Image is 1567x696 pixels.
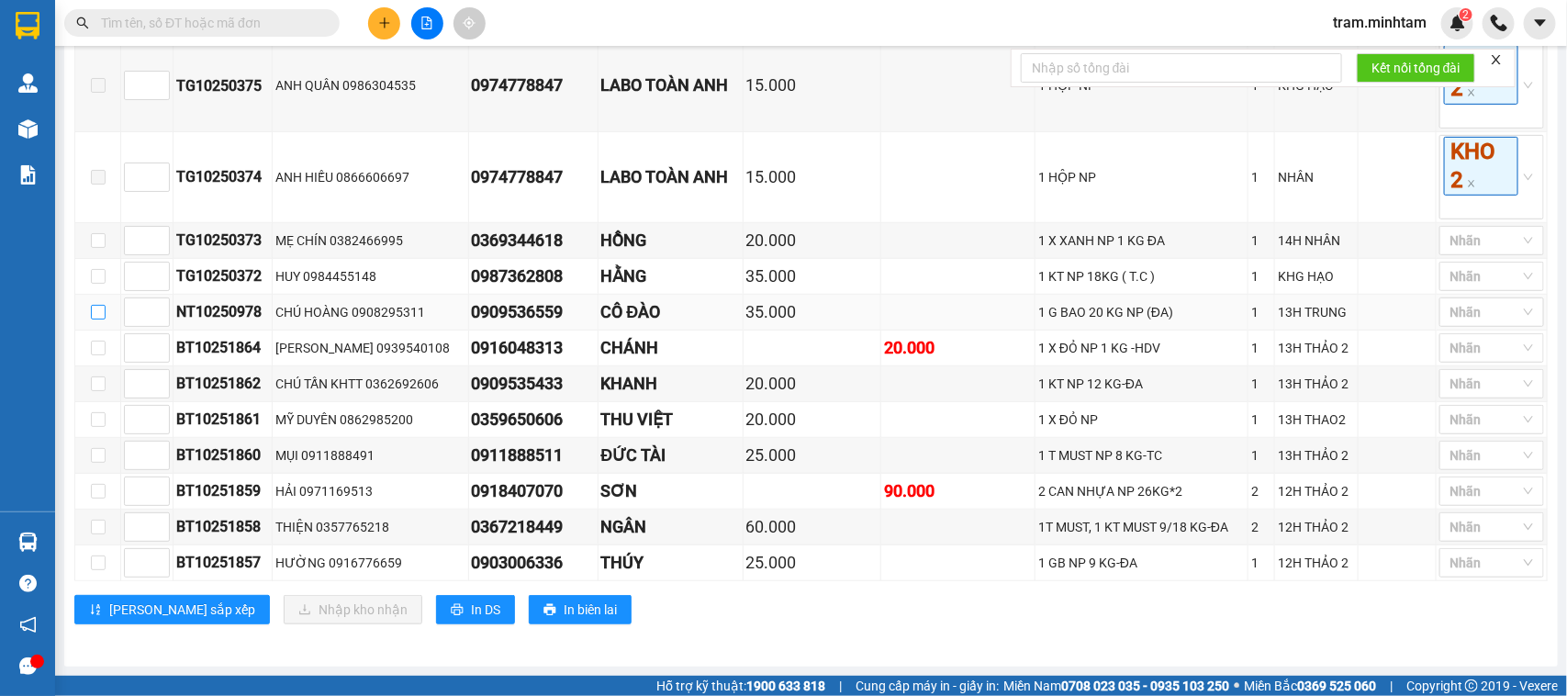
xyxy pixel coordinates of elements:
div: 20.000 [746,228,879,253]
span: close [1467,88,1476,97]
img: warehouse-icon [18,119,38,139]
strong: 0369 525 060 [1297,679,1376,693]
span: tram.minhtam [1318,11,1441,34]
div: ANH QUÂN 0986304535 [275,75,465,95]
div: 0903006336 [472,550,595,576]
div: 0916048313 [472,335,595,361]
td: 0918407070 [469,474,599,510]
td: THÚY [599,545,744,581]
td: BT10251858 [173,510,273,545]
div: 25.000 [746,443,879,468]
div: 1T MUST, 1 KT MUST 9/18 KG-ĐA [1038,517,1245,537]
div: BT10251862 [176,372,269,395]
button: sort-ascending[PERSON_NAME] sắp xếp [74,595,270,624]
td: 0367218449 [469,510,599,545]
img: solution-icon [18,165,38,185]
div: BT10251860 [176,443,269,466]
td: SƠN [599,474,744,510]
div: KHANH [601,371,740,397]
div: BT10251859 [176,479,269,502]
div: 1 X ĐỎ NP [1038,410,1245,430]
div: BT10251857 [176,551,269,574]
div: 1 G BAO 20 KG NP (ĐA) [1038,302,1245,322]
td: NT10250978 [173,295,273,331]
td: 0909535433 [469,366,599,402]
div: 20.000 [884,335,1032,361]
td: 0909536559 [469,295,599,331]
div: 60.000 [746,514,879,540]
sup: 2 [1460,8,1472,21]
div: NT10250978 [176,300,269,323]
div: ĐỨC TÀI [601,443,740,468]
span: KHO 2 [1444,137,1518,196]
div: 1 GB NP 9 KG-ĐA [1038,553,1245,573]
td: 0974778847 [469,132,599,223]
div: 1 KT NP 12 KG-ĐA [1038,374,1245,394]
button: aim [453,7,486,39]
div: 1 [1251,167,1271,187]
div: 0909536559 [472,299,595,325]
strong: 0708 023 035 - 0935 103 250 [1061,679,1229,693]
div: 35.000 [746,299,879,325]
td: TG10250372 [173,259,273,295]
button: printerIn DS [436,595,515,624]
div: MỤI 0911888491 [275,445,465,466]
span: Hỗ trợ kỹ thuật: [656,676,825,696]
span: close [1467,179,1476,188]
div: NGÂN [601,514,740,540]
button: printerIn biên lai [529,595,632,624]
td: KHANH [599,366,744,402]
span: close [1490,53,1503,66]
td: CÔ ĐÀO [599,295,744,331]
span: search [76,17,89,29]
div: 25.000 [746,550,879,576]
div: CÔ ĐÀO [601,299,740,325]
span: | [839,676,842,696]
div: 12H THẢO 2 [1278,553,1355,573]
span: | [1390,676,1393,696]
div: THIỆN 0357765218 [275,517,465,537]
div: 1 [1251,230,1271,251]
span: In DS [471,600,500,620]
td: BT10251860 [173,438,273,474]
div: 35.000 [746,264,879,289]
div: HỒNG [601,228,740,253]
div: 1 KT NP 18KG ( T.C ) [1038,266,1245,286]
td: 0974778847 [469,40,599,131]
div: 2 CAN NHỰA NP 26KG*2 [1038,481,1245,501]
div: TG10250372 [176,264,269,287]
td: ĐỨC TÀI [599,438,744,474]
span: Cung cấp máy in - giấy in: [856,676,999,696]
td: BT10251864 [173,331,273,366]
div: [PERSON_NAME] 0939540108 [275,338,465,358]
div: 0909535433 [472,371,595,397]
button: file-add [411,7,443,39]
div: 1 [1251,374,1271,394]
div: HUY 0984455148 [275,266,465,286]
div: TG10250375 [176,74,269,97]
div: LABO TOÀN ANH [601,164,740,190]
div: NHÂN [1278,167,1355,187]
td: 0911888511 [469,438,599,474]
div: CHÁNH [601,335,740,361]
img: warehouse-icon [18,533,38,552]
img: warehouse-icon [18,73,38,93]
td: TG10250374 [173,132,273,223]
td: CHÁNH [599,331,744,366]
span: Miền Bắc [1244,676,1376,696]
span: Miền Nam [1003,676,1229,696]
strong: 1900 633 818 [746,679,825,693]
div: 1 [1251,553,1271,573]
span: question-circle [19,575,37,592]
div: MỸ DUYÊN 0862985200 [275,410,465,430]
input: Tìm tên, số ĐT hoặc mã đơn [101,13,318,33]
div: 14H NHÂN [1278,230,1355,251]
span: printer [451,603,464,618]
span: printer [543,603,556,618]
div: MẸ CHÍN 0382466995 [275,230,465,251]
img: icon-new-feature [1449,15,1466,31]
td: TG10250373 [173,223,273,259]
td: 0359650606 [469,402,599,438]
td: TG10250375 [173,40,273,131]
div: THU VIỆT [601,407,740,432]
